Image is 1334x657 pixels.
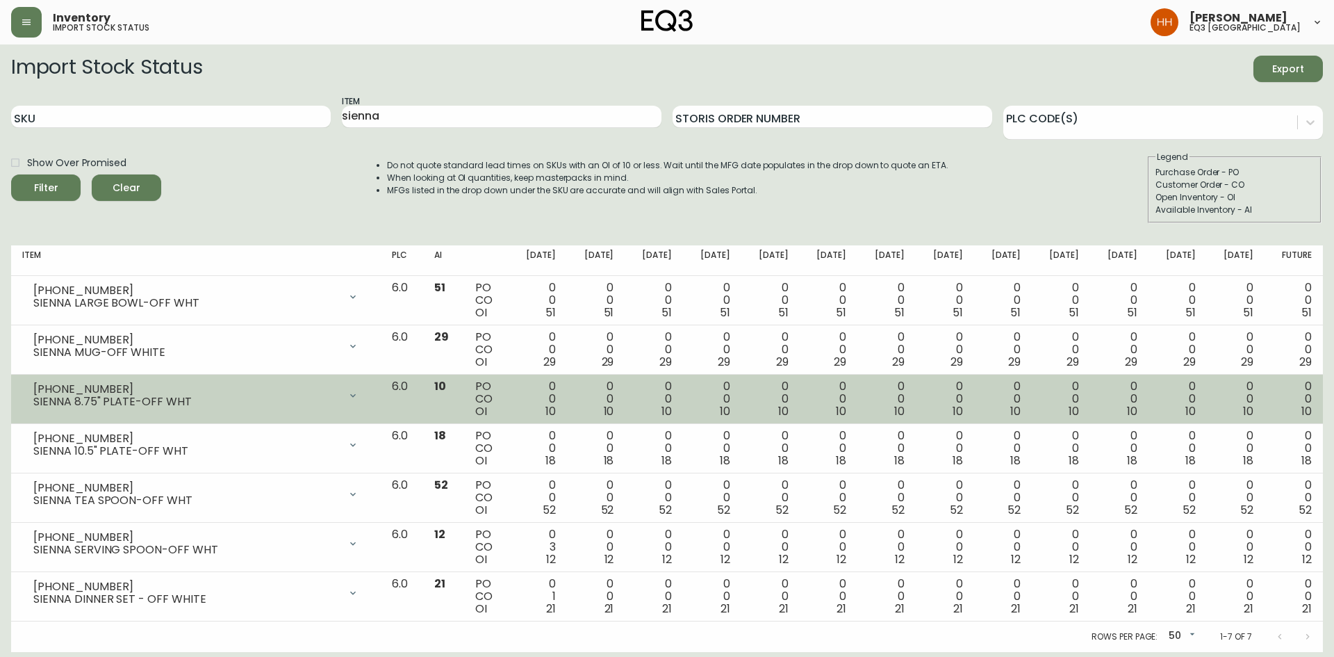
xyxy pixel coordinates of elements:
div: [PHONE_NUMBER] [33,432,339,445]
div: 0 0 [1043,331,1079,368]
li: When looking at OI quantities, keep masterpacks in mind. [387,172,948,184]
span: 12 [1186,551,1196,567]
div: [PHONE_NUMBER] [33,531,339,544]
div: 0 0 [694,430,730,467]
span: 29 [1125,354,1137,370]
span: 29 [718,354,730,370]
span: 21 [434,576,445,592]
span: 52 [717,502,730,518]
span: 51 [434,279,445,295]
span: 12 [720,551,730,567]
span: 52 [775,502,789,518]
div: [PHONE_NUMBER]SIENNA 8.75" PLATE-OFF WHT [22,380,370,411]
h5: eq3 [GEOGRAPHIC_DATA] [1189,24,1301,32]
div: 0 0 [578,380,614,418]
span: 18 [604,453,614,469]
div: 0 0 [868,331,905,368]
div: 0 0 [927,380,963,418]
div: [PHONE_NUMBER] [33,383,339,396]
div: 0 0 [1217,331,1253,368]
div: [PHONE_NUMBER] [33,482,339,494]
span: 18 [836,453,846,469]
div: 0 0 [1276,528,1312,566]
span: 51 [894,305,905,321]
div: 0 0 [1101,282,1137,319]
div: 0 0 [985,479,1021,517]
div: 0 0 [1043,282,1079,319]
div: 0 0 [1043,430,1079,467]
span: 12 [895,551,905,567]
td: 6.0 [381,523,423,572]
span: 29 [892,354,905,370]
span: Show Over Promised [27,156,126,170]
th: [DATE] [1148,245,1207,276]
span: 18 [1185,453,1196,469]
div: 0 0 [1160,479,1196,517]
span: 29 [834,354,846,370]
div: 0 0 [1043,578,1079,615]
span: 10 [1010,403,1021,419]
span: 29 [1299,354,1312,370]
div: 0 0 [927,528,963,566]
span: 10 [661,403,672,419]
span: 12 [837,551,846,567]
div: 0 0 [752,380,789,418]
div: 0 0 [1217,578,1253,615]
span: 52 [543,502,556,518]
span: 10 [720,403,730,419]
span: 18 [1243,453,1253,469]
p: 1-7 of 7 [1220,631,1252,643]
div: Available Inventory - AI [1155,204,1314,216]
span: 52 [434,477,448,493]
div: 0 0 [1276,479,1312,517]
div: SIENNA SERVING SPOON-OFF WHT [33,544,339,556]
div: 0 0 [578,528,614,566]
span: 21 [1302,601,1312,617]
div: SIENNA 10.5" PLATE-OFF WHT [33,445,339,457]
div: 0 0 [578,331,614,368]
div: 0 0 [868,528,905,566]
span: 10 [836,403,846,419]
div: 0 0 [811,331,847,368]
span: [PERSON_NAME] [1189,13,1287,24]
img: logo [641,10,693,32]
span: 29 [1067,354,1079,370]
div: [PHONE_NUMBER]SIENNA LARGE BOWL-OFF WHT [22,282,370,312]
span: 29 [659,354,672,370]
span: 51 [836,305,846,321]
div: 0 0 [1160,578,1196,615]
span: 52 [1240,502,1253,518]
span: 51 [1127,305,1137,321]
span: 51 [720,305,730,321]
th: [DATE] [683,245,741,276]
span: 18 [894,453,905,469]
div: 0 0 [985,380,1021,418]
span: 12 [953,551,963,567]
div: [PHONE_NUMBER] [33,334,339,346]
span: 10 [953,403,963,419]
button: Filter [11,175,81,201]
div: 0 0 [868,380,905,418]
div: [PHONE_NUMBER]SIENNA DINNER SET - OFF WHITE [22,578,370,608]
div: 0 0 [752,282,789,319]
span: 10 [1301,403,1312,419]
div: 0 0 [1276,331,1312,368]
span: 52 [1183,502,1196,518]
td: 6.0 [381,572,423,622]
span: 51 [604,305,614,321]
div: 0 0 [636,331,672,368]
div: Open Inventory - OI [1155,191,1314,204]
span: OI [475,502,487,518]
td: 6.0 [381,276,423,325]
span: 21 [720,601,730,617]
span: 51 [661,305,672,321]
span: 52 [1007,502,1021,518]
div: 50 [1163,625,1198,648]
div: 0 0 [811,282,847,319]
th: Item [11,245,381,276]
span: 10 [1069,403,1079,419]
span: OI [475,354,487,370]
div: 0 0 [868,578,905,615]
div: 0 0 [985,282,1021,319]
th: [DATE] [800,245,858,276]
